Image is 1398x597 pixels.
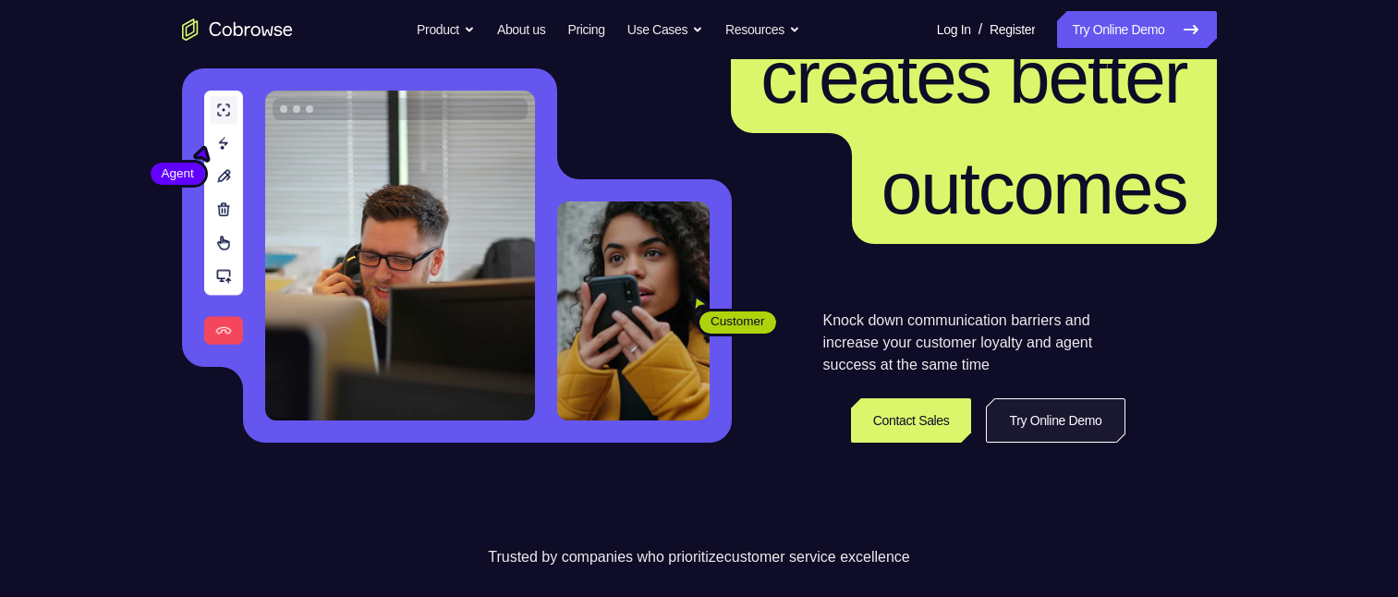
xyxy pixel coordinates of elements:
span: customer service excellence [724,549,910,565]
a: Log In [937,11,971,48]
button: Product [417,11,475,48]
button: Use Cases [627,11,703,48]
a: Contact Sales [851,398,972,443]
a: Try Online Demo [1057,11,1216,48]
a: Try Online Demo [986,398,1124,443]
img: A customer support agent talking on the phone [265,91,535,420]
span: / [979,18,982,41]
button: Resources [725,11,800,48]
span: creates better [760,36,1186,118]
a: Register [990,11,1035,48]
a: Pricing [567,11,604,48]
span: outcomes [881,147,1187,229]
img: A customer holding their phone [557,201,710,420]
a: About us [497,11,545,48]
a: Go to the home page [182,18,293,41]
p: Knock down communication barriers and increase your customer loyalty and agent success at the sam... [823,310,1125,376]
